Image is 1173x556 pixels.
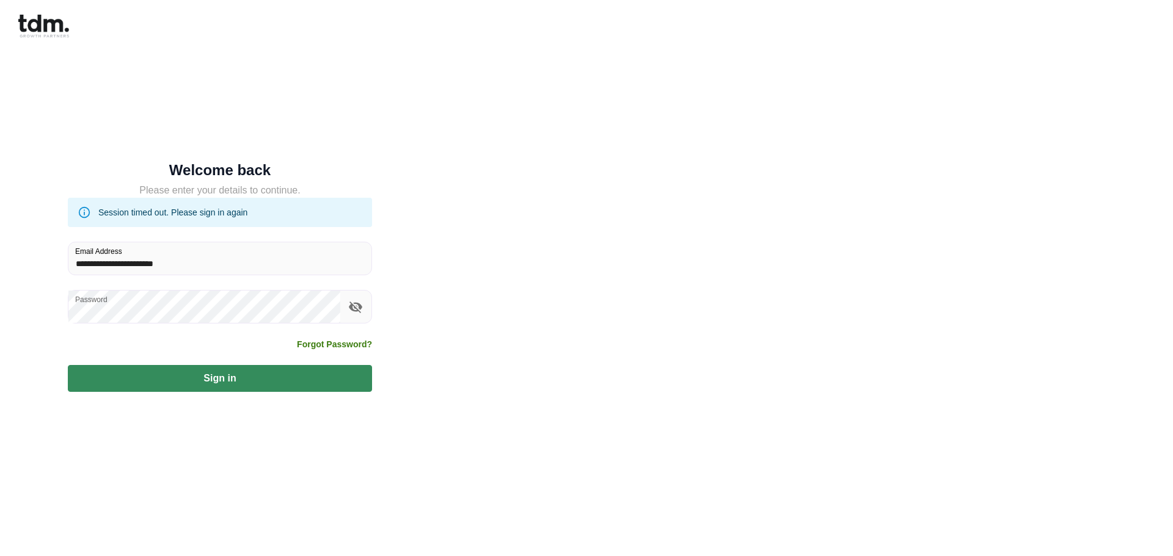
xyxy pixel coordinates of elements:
h5: Welcome back [68,164,372,176]
label: Email Address [75,246,122,256]
button: Sign in [68,365,372,392]
div: Session timed out. Please sign in again [98,201,247,223]
button: toggle password visibility [345,297,366,317]
label: Password [75,294,108,305]
h5: Please enter your details to continue. [68,183,372,198]
a: Forgot Password? [297,338,372,350]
